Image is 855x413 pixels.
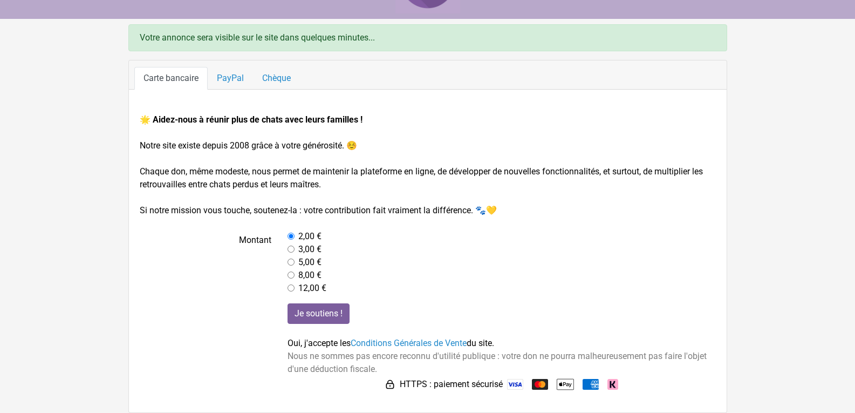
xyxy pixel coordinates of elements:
img: Mastercard [532,379,548,390]
a: Carte bancaire [134,67,208,90]
a: Chèque [253,67,300,90]
span: HTTPS : paiement sécurisé [400,378,503,391]
label: 5,00 € [298,256,322,269]
img: Apple Pay [557,376,574,393]
a: Conditions Générales de Vente [351,338,467,348]
label: 12,00 € [298,282,326,295]
label: 2,00 € [298,230,322,243]
form: Notre site existe depuis 2008 grâce à votre générosité. ☺️ Chaque don, même modeste, nous permet ... [140,113,716,393]
input: Je soutiens ! [288,303,350,324]
img: Klarna [607,379,618,390]
span: Oui, j'accepte les du site. [288,338,494,348]
div: Votre annonce sera visible sur le site dans quelques minutes... [128,24,727,51]
label: Montant [132,230,280,295]
img: American Express [583,379,599,390]
label: 3,00 € [298,243,322,256]
label: 8,00 € [298,269,322,282]
span: Nous ne sommes pas encore reconnu d'utilité publique : votre don ne pourra malheureusement pas fa... [288,351,707,374]
a: PayPal [208,67,253,90]
img: Visa [507,379,523,390]
img: HTTPS : paiement sécurisé [385,379,395,390]
strong: 🌟 Aidez-nous à réunir plus de chats avec leurs familles ! [140,114,362,125]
